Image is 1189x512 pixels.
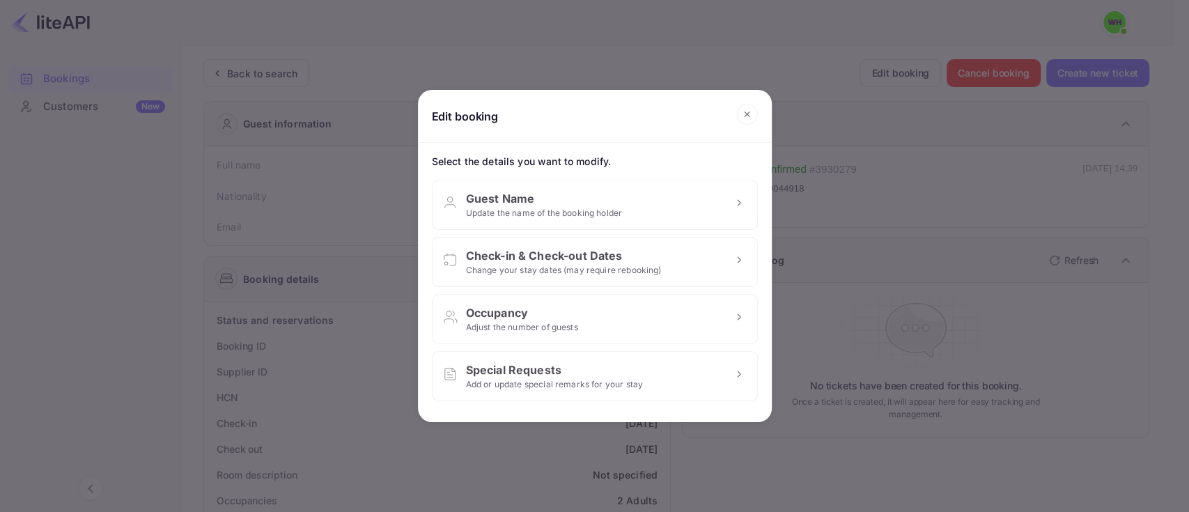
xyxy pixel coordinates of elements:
[432,109,498,123] div: Edit booking
[466,378,643,391] div: Add or update special remarks for your stay
[466,304,578,321] div: Occupancy
[466,207,623,219] div: Update the name of the booking holder
[466,247,662,264] div: Check-in & Check-out Dates
[466,321,578,334] div: Adjust the number of guests
[466,190,623,207] div: Guest Name
[466,264,662,277] div: Change your stay dates (may require rebooking)
[466,362,643,378] div: Special Requests
[432,154,758,169] div: Select the details you want to modify.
